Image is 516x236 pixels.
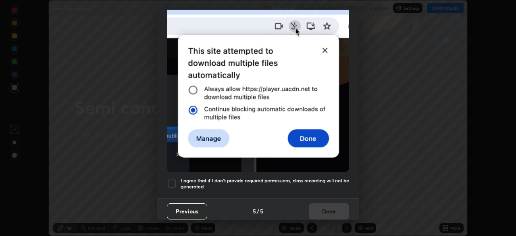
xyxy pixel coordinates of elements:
[257,207,259,215] h4: /
[260,207,263,215] h4: 5
[181,178,349,190] h5: I agree that if I don't provide required permissions, class recording will not be generated
[167,203,207,219] button: Previous
[253,207,256,215] h4: 5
